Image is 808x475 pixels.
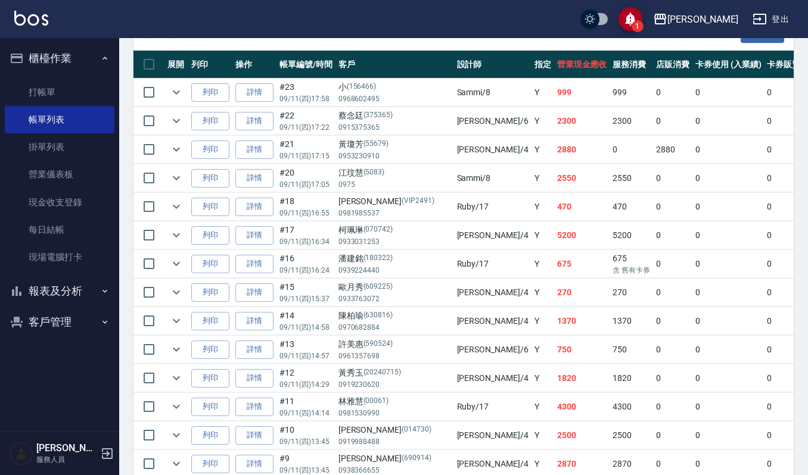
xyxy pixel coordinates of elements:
td: Y [532,193,554,221]
td: Y [532,164,554,192]
td: #23 [276,79,335,107]
td: 2500 [554,421,610,449]
button: 客戶管理 [5,307,114,337]
td: 999 [610,79,653,107]
button: 列印 [191,283,229,302]
p: 0953230910 [338,151,451,161]
p: (156466) [347,81,377,93]
p: 09/11 (四) 16:55 [279,208,332,218]
div: [PERSON_NAME] [667,12,738,27]
td: Sammi /8 [454,79,532,107]
a: 詳情 [235,398,274,416]
td: 4300 [610,393,653,421]
td: 4300 [554,393,610,421]
a: 帳單列表 [5,106,114,133]
button: 列印 [191,83,229,102]
td: #17 [276,221,335,249]
p: (180322) [363,252,393,265]
a: 詳情 [235,169,274,187]
p: (630816) [363,310,393,322]
td: 0 [692,307,765,335]
p: 含 舊有卡券 [613,265,650,276]
p: 0981985537 [338,208,451,218]
p: 0975 [338,179,451,190]
td: Y [532,364,554,392]
td: 0 [653,193,692,221]
button: expand row [167,398,185,415]
p: 0933031253 [338,236,451,247]
th: 操作 [232,51,276,79]
a: 詳情 [235,112,274,130]
td: 0 [653,79,692,107]
p: (070742) [363,224,393,236]
button: 列印 [191,169,229,187]
img: Logo [14,11,48,26]
p: 09/11 (四) 17:22 [279,122,332,133]
div: 陳柏瑜 [338,310,451,322]
td: 0 [653,279,692,307]
td: [PERSON_NAME] /4 [454,279,532,307]
td: 1820 [610,364,653,392]
td: 750 [554,336,610,364]
td: Y [532,279,554,307]
div: 蔡念廷 [338,110,451,122]
td: Y [532,393,554,421]
td: 0 [692,250,765,278]
a: 每日結帳 [5,216,114,243]
button: 櫃檯作業 [5,43,114,74]
td: #10 [276,421,335,449]
td: #13 [276,336,335,364]
td: 2500 [610,421,653,449]
p: 09/11 (四) 14:29 [279,379,332,390]
button: expand row [167,426,185,444]
p: (5083) [363,167,385,179]
p: (690914) [402,452,431,465]
button: 列印 [191,369,229,387]
div: 歐月秀 [338,281,451,293]
p: 服務人員 [36,454,97,465]
p: 09/11 (四) 14:58 [279,322,332,333]
a: 詳情 [235,369,274,387]
div: 潘建銘 [338,252,451,265]
p: 09/11 (四) 13:45 [279,436,332,447]
div: [PERSON_NAME] [338,195,451,208]
button: 列印 [191,255,229,273]
p: 0919230620 [338,379,451,390]
button: expand row [167,83,185,101]
button: 列印 [191,426,229,445]
td: 0 [692,164,765,192]
td: 0 [610,136,653,164]
td: 0 [692,364,765,392]
p: (014730) [402,424,431,436]
button: 列印 [191,198,229,216]
p: (55679) [363,138,389,151]
td: Y [532,336,554,364]
a: 營業儀表板 [5,161,114,188]
a: 掛單列表 [5,133,114,161]
div: 黃瓊芳 [338,138,451,151]
th: 列印 [188,51,232,79]
td: 0 [692,336,765,364]
div: [PERSON_NAME] [338,452,451,465]
td: 0 [692,193,765,221]
td: 675 [554,250,610,278]
td: [PERSON_NAME] /4 [454,307,532,335]
p: (20240715) [363,367,402,379]
a: 詳情 [235,140,274,159]
td: 2300 [610,107,653,135]
td: #22 [276,107,335,135]
td: [PERSON_NAME] /6 [454,107,532,135]
a: 詳情 [235,283,274,302]
div: 林雅慧 [338,395,451,408]
p: 09/11 (四) 17:15 [279,151,332,161]
a: 詳情 [235,226,274,245]
td: #12 [276,364,335,392]
p: 0933763072 [338,293,451,304]
td: 0 [653,221,692,249]
div: 小 [338,81,451,93]
td: [PERSON_NAME] /6 [454,336,532,364]
td: [PERSON_NAME] /4 [454,221,532,249]
td: Y [532,421,554,449]
p: 09/11 (四) 16:34 [279,236,332,247]
button: expand row [167,169,185,187]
